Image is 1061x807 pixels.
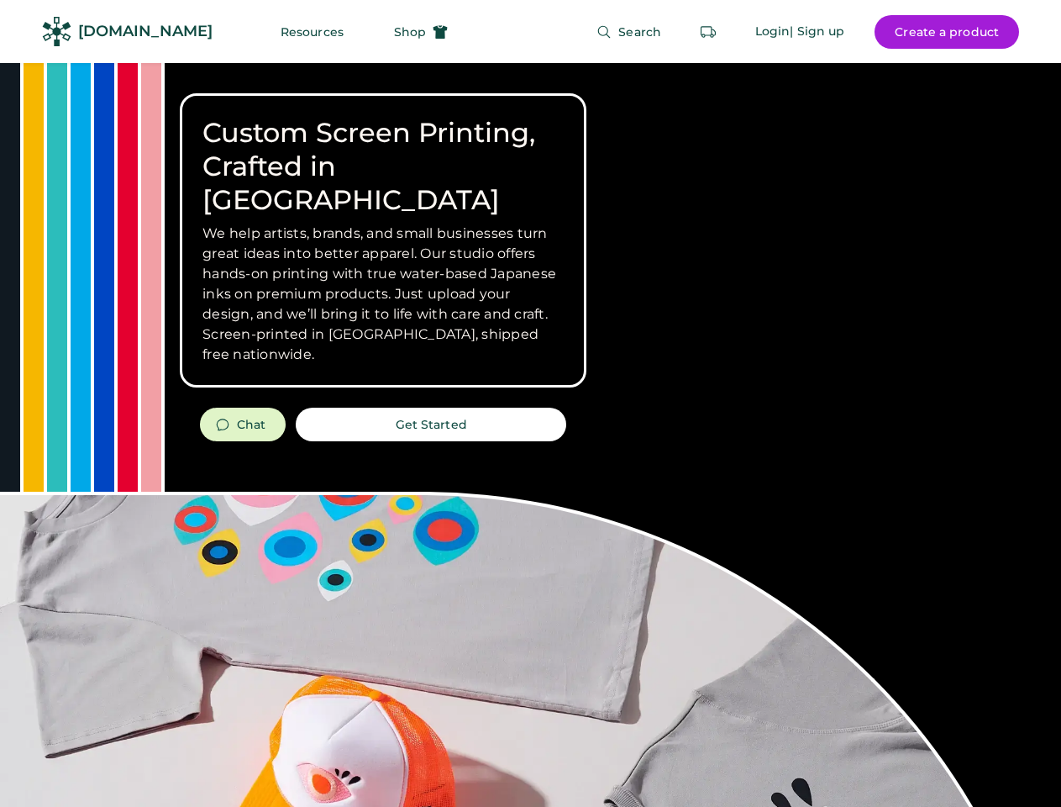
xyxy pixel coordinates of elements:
[691,15,725,49] button: Retrieve an order
[394,26,426,38] span: Shop
[576,15,681,49] button: Search
[202,116,564,217] h1: Custom Screen Printing, Crafted in [GEOGRAPHIC_DATA]
[200,408,286,441] button: Chat
[78,21,213,42] div: [DOMAIN_NAME]
[260,15,364,49] button: Resources
[374,15,468,49] button: Shop
[875,15,1019,49] button: Create a product
[790,24,844,40] div: | Sign up
[296,408,566,441] button: Get Started
[618,26,661,38] span: Search
[202,224,564,365] h3: We help artists, brands, and small businesses turn great ideas into better apparel. Our studio of...
[42,17,71,46] img: Rendered Logo - Screens
[755,24,790,40] div: Login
